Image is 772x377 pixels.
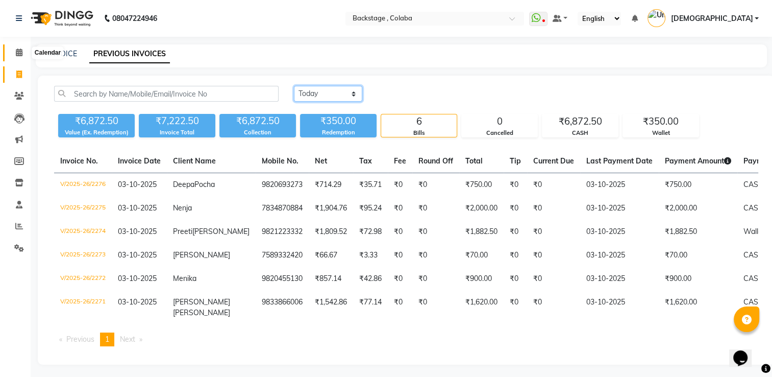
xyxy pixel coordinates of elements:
[412,197,459,220] td: ₹0
[670,13,753,24] span: [DEMOGRAPHIC_DATA]
[465,156,483,166] span: Total
[309,291,353,324] td: ₹1,542.86
[659,291,737,324] td: ₹1,620.00
[118,203,157,213] span: 03-10-2025
[459,291,504,324] td: ₹1,620.00
[54,244,112,267] td: V/2025-26/2273
[353,197,388,220] td: ₹95.24
[173,274,196,283] span: Menika
[219,114,296,128] div: ₹6,872.50
[527,173,580,197] td: ₹0
[256,197,309,220] td: 7834870884
[412,220,459,244] td: ₹0
[118,227,157,236] span: 03-10-2025
[388,220,412,244] td: ₹0
[394,156,406,166] span: Fee
[120,335,135,344] span: Next
[743,297,764,307] span: CASH
[527,244,580,267] td: ₹0
[256,267,309,291] td: 9820455130
[659,220,737,244] td: ₹1,882.50
[118,274,157,283] span: 03-10-2025
[118,156,161,166] span: Invoice Date
[623,129,699,137] div: Wallet
[256,173,309,197] td: 9820693273
[648,9,665,27] img: Umesh
[527,197,580,220] td: ₹0
[353,220,388,244] td: ₹72.98
[527,267,580,291] td: ₹0
[58,128,135,137] div: Value (Ex. Redemption)
[542,129,618,137] div: CASH
[459,197,504,220] td: ₹2,000.00
[504,244,527,267] td: ₹0
[504,197,527,220] td: ₹0
[54,333,758,346] nav: Pagination
[527,220,580,244] td: ₹0
[139,128,215,137] div: Invoice Total
[659,173,737,197] td: ₹750.00
[381,114,457,129] div: 6
[459,267,504,291] td: ₹900.00
[743,203,764,213] span: CASH
[353,173,388,197] td: ₹35.71
[54,173,112,197] td: V/2025-26/2276
[459,244,504,267] td: ₹70.00
[256,291,309,324] td: 9833866006
[300,128,377,137] div: Redemption
[659,197,737,220] td: ₹2,000.00
[89,45,170,63] a: PREVIOUS INVOICES
[580,244,659,267] td: 03-10-2025
[462,129,537,137] div: Cancelled
[580,267,659,291] td: 03-10-2025
[54,220,112,244] td: V/2025-26/2274
[309,197,353,220] td: ₹1,904.76
[388,291,412,324] td: ₹0
[219,128,296,137] div: Collection
[504,291,527,324] td: ₹0
[418,156,453,166] span: Round Off
[173,156,216,166] span: Client Name
[388,173,412,197] td: ₹0
[504,173,527,197] td: ₹0
[194,180,215,189] span: Pocha
[510,156,521,166] span: Tip
[665,156,731,166] span: Payment Amount
[256,220,309,244] td: 9821223332
[412,267,459,291] td: ₹0
[315,156,327,166] span: Net
[533,156,574,166] span: Current Due
[504,220,527,244] td: ₹0
[173,203,192,213] span: Nenja
[105,335,109,344] span: 1
[173,180,194,189] span: Deepa
[192,227,250,236] span: [PERSON_NAME]
[743,180,764,189] span: CASH
[54,197,112,220] td: V/2025-26/2275
[309,267,353,291] td: ₹857.14
[353,291,388,324] td: ₹77.14
[309,220,353,244] td: ₹1,809.52
[32,47,63,59] div: Calendar
[580,291,659,324] td: 03-10-2025
[173,227,192,236] span: Preeti
[300,114,377,128] div: ₹350.00
[743,274,764,283] span: CASH
[743,227,766,236] span: Wallet,
[586,156,653,166] span: Last Payment Date
[256,244,309,267] td: 7589332420
[118,297,157,307] span: 03-10-2025
[388,244,412,267] td: ₹0
[118,250,157,260] span: 03-10-2025
[353,244,388,267] td: ₹3.33
[580,173,659,197] td: 03-10-2025
[54,291,112,324] td: V/2025-26/2271
[58,114,135,128] div: ₹6,872.50
[66,335,94,344] span: Previous
[309,244,353,267] td: ₹66.67
[459,220,504,244] td: ₹1,882.50
[388,267,412,291] td: ₹0
[580,220,659,244] td: 03-10-2025
[412,244,459,267] td: ₹0
[26,4,96,33] img: logo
